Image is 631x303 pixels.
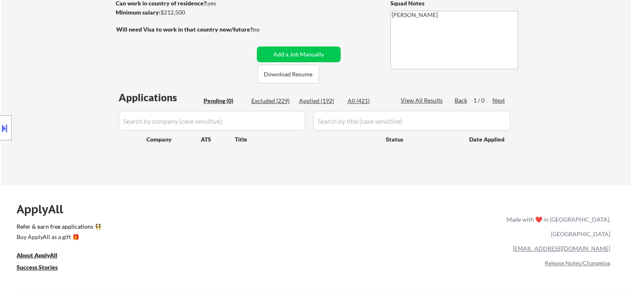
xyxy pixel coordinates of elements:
div: Applied (192) [299,97,341,105]
button: Add a Job Manually [257,46,341,62]
u: Success Stories [17,264,58,271]
div: ApplyAll [17,202,73,216]
div: View All Results [401,96,445,105]
a: Release Notes/Changelog [545,259,610,266]
div: All (421) [348,97,389,105]
a: About ApplyAll [17,251,69,261]
a: Refer & earn free applications 👯‍♀️ [17,224,333,232]
input: Search by title (case sensitive) [313,111,510,131]
div: Back [455,96,468,105]
div: Next [492,96,506,105]
strong: Will need Visa to work in that country now/future?: [116,26,254,33]
div: 1 / 0 [473,96,492,105]
div: Title [235,135,378,144]
strong: Minimum salary: [116,9,161,16]
div: Buy ApplyAll as a gift 🎁 [17,234,100,240]
div: Company [146,135,201,144]
div: Status [386,132,457,147]
u: About ApplyAll [17,252,57,259]
div: Date Applied [469,135,506,144]
div: ATS [201,135,235,144]
a: [EMAIL_ADDRESS][DOMAIN_NAME] [513,245,610,252]
div: Pending (0) [204,97,245,105]
div: no [253,25,277,34]
a: Buy ApplyAll as a gift 🎁 [17,232,100,243]
div: $212,500 [116,8,254,17]
div: Excluded (229) [251,97,293,105]
div: Applications [119,93,201,103]
button: Download Resume [258,65,319,83]
input: Search by company (case sensitive) [119,111,305,131]
a: Success Stories [17,263,69,273]
div: Made with ❤️ in [GEOGRAPHIC_DATA], [GEOGRAPHIC_DATA] [503,212,610,241]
